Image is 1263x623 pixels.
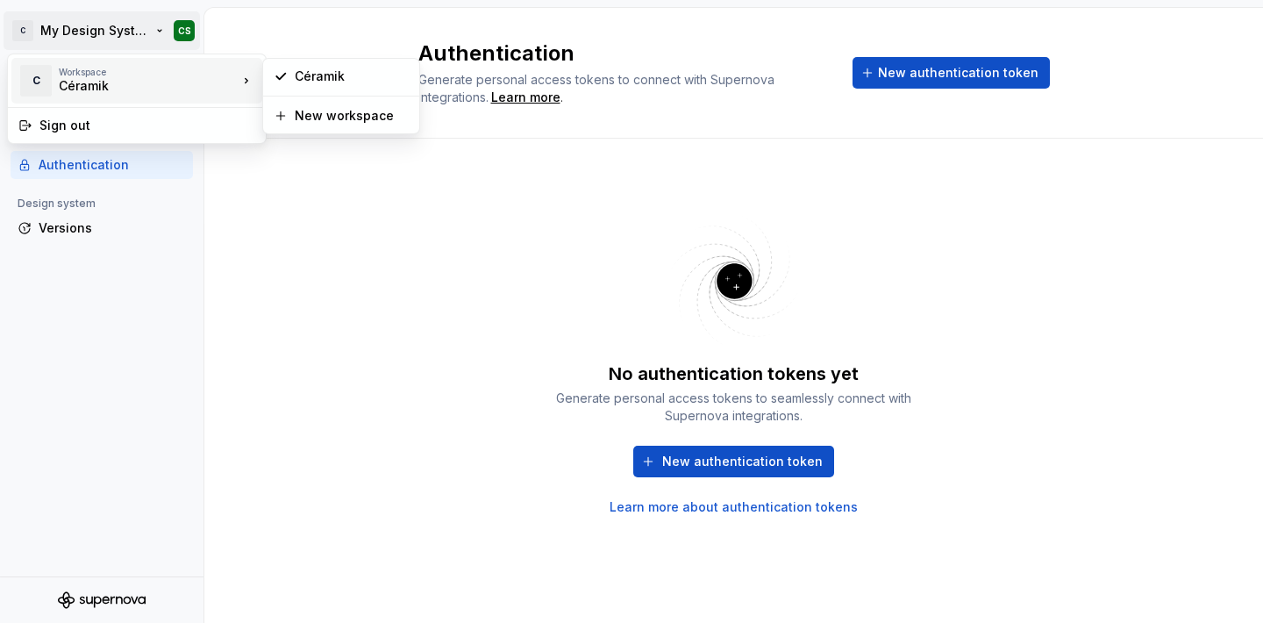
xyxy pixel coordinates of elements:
[59,77,208,95] div: Céramik
[59,67,238,77] div: Workspace
[20,65,52,97] div: C
[295,68,409,85] div: Céramik
[295,107,409,125] div: New workspace
[39,117,255,134] div: Sign out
